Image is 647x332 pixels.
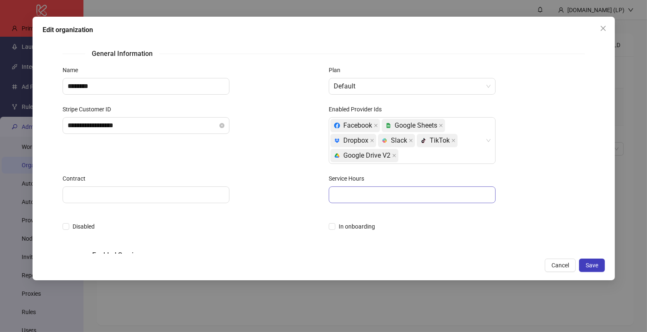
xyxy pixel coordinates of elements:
span: Disabled [69,222,98,231]
label: Stripe Customer ID [63,105,116,114]
label: Service Hours [328,174,369,183]
span: General Information [85,48,159,59]
div: Facebook [334,119,372,132]
div: Slack [381,134,407,147]
span: close [392,153,396,158]
div: Google Sheets [385,119,437,132]
div: TikTok [420,134,449,147]
label: Name [63,65,83,75]
span: close [438,123,443,128]
span: Save [585,262,598,269]
div: Dropbox [334,134,368,147]
span: close [373,123,378,128]
span: Cancel [551,262,569,269]
span: close [451,138,455,143]
span: In onboarding [335,222,378,231]
label: Contract [63,174,91,183]
input: Contract [63,186,229,203]
span: Default [333,78,490,94]
button: Close [596,22,609,35]
span: close [408,138,413,143]
input: Service Hours [328,186,495,203]
label: Plan [328,65,345,75]
span: Enabled Services [85,250,150,260]
button: Save [579,259,604,272]
label: Enabled Provider Ids [328,105,387,114]
div: Edit organization [43,25,605,35]
button: Cancel [544,259,575,272]
button: close-circle [219,123,224,128]
input: Stripe Customer ID [68,121,218,131]
input: Name [63,78,229,95]
span: close [370,138,374,143]
div: Google Drive V2 [334,149,390,162]
span: close [599,25,606,32]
